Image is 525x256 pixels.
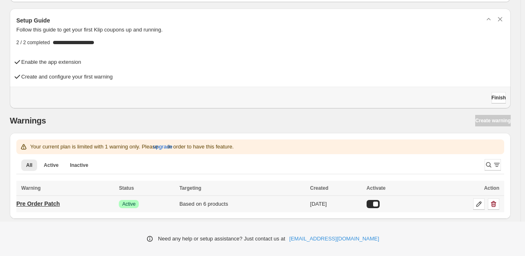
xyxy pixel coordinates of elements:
[16,39,50,46] span: 2 / 2 completed
[153,143,173,151] span: upgrade
[16,200,60,208] p: Pre Order Patch
[492,94,506,101] span: Finish
[30,143,234,151] p: Your current plan is limited with 1 warning only. Please in order to have this feature.
[484,185,499,191] span: Action
[16,16,50,25] h3: Setup Guide
[26,162,32,168] span: All
[492,92,506,103] button: Finish
[289,235,379,243] a: [EMAIL_ADDRESS][DOMAIN_NAME]
[119,185,134,191] span: Status
[367,185,386,191] span: Activate
[10,116,46,126] h2: Warnings
[70,162,88,168] span: Inactive
[21,58,81,66] h4: Enable the app extension
[21,73,113,81] h4: Create and configure your first warning
[16,197,60,210] a: Pre Order Patch
[310,185,329,191] span: Created
[122,201,136,207] span: Active
[16,26,504,34] p: Follow this guide to get your first Klip coupons up and running.
[153,140,173,153] button: upgrade
[44,162,58,168] span: Active
[179,200,305,208] div: Based on 6 products
[310,200,362,208] div: [DATE]
[21,185,41,191] span: Warning
[485,159,501,171] button: Search and filter results
[179,185,201,191] span: Targeting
